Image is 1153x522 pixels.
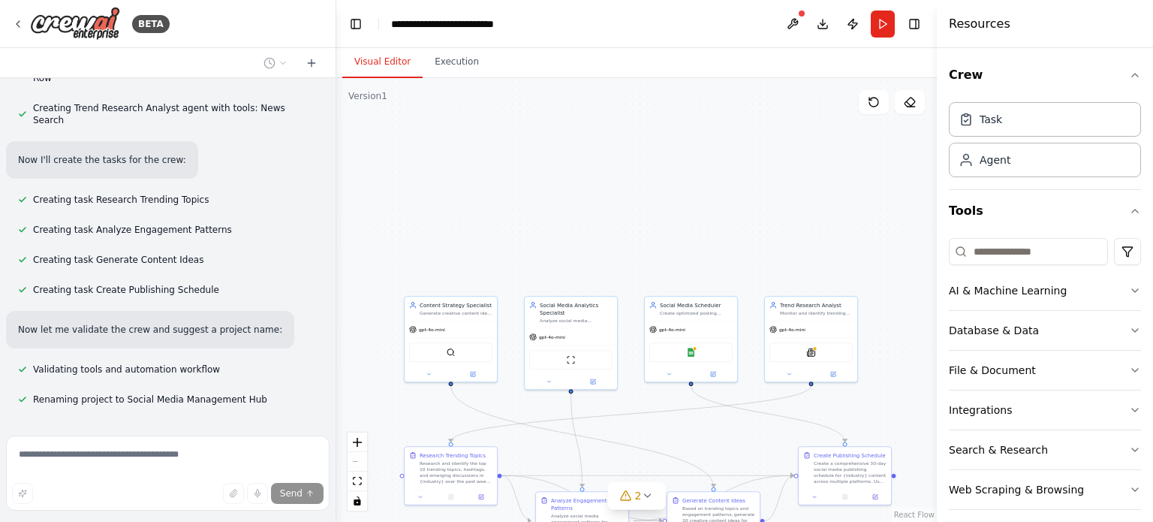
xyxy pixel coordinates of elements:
span: Creating task Generate Content Ideas [33,254,203,266]
div: Trend Research Analyst [780,301,853,309]
div: Social Media Analytics SpecialistAnalyze social media engagement metrics across platforms, identi... [524,296,618,390]
button: Open in side panel [692,370,735,379]
div: AI & Machine Learning [949,283,1067,298]
span: Renaming project to Social Media Management Hub [33,394,267,406]
span: Creating task Create Publishing Schedule [33,284,219,296]
button: Hide left sidebar [345,14,366,35]
div: Analyze social media engagement metrics across platforms, identify optimal posting times based on... [540,318,613,324]
span: Send [280,487,303,499]
div: Tools [949,232,1141,522]
div: Task [980,112,1002,127]
button: Search & Research [949,430,1141,469]
div: Trend Research AnalystMonitor and identify trending topics, viral content patterns, and emerging ... [764,296,858,382]
span: gpt-4o-mini [779,327,805,333]
div: Research Trending TopicsResearch and identify the top 10 trending topics, hashtags, and emerging ... [404,446,498,505]
div: Research Trending Topics [420,451,486,459]
span: Creating task Research Trending Topics [33,194,209,206]
span: Validating tools and automation workflow [33,364,220,376]
button: Open in side panel [468,493,494,502]
div: Content Strategy SpecialistGenerate creative content ideas for {industry} based on trending topic... [404,296,498,382]
g: Edge from 4bbcee0b-2c96-4787-a022-a15d31ab2631 to 1232f0a2-fd9f-4803-b3e7-46343f64524c [567,393,586,487]
div: Create Publishing Schedule [814,451,886,459]
button: Crew [949,54,1141,96]
button: Database & Data [949,311,1141,350]
img: Google Sheets [687,348,696,357]
button: Tools [949,190,1141,232]
div: Integrations [949,403,1012,418]
div: Search & Research [949,442,1048,457]
div: Version 1 [348,90,387,102]
span: gpt-4o-mini [659,327,685,333]
span: 2 [635,488,642,503]
button: Open in side panel [812,370,855,379]
button: Open in side panel [452,370,495,379]
div: Monitor and identify trending topics, viral content patterns, and emerging discussions in {indust... [780,310,853,316]
button: zoom in [348,433,367,452]
div: Social Media Scheduler [660,301,733,309]
div: Agent [980,152,1010,167]
p: Now I'll create the tasks for the crew: [18,153,186,167]
div: Generate Content Ideas [682,496,745,504]
button: Send [271,483,324,504]
g: Edge from 44413452-096a-4800-b49b-bcf313cd50f8 to 940847a6-0849-4d97-b17e-d7102ce9f913 [447,385,815,442]
button: Open in side panel [572,377,615,386]
button: No output available [829,493,860,502]
span: Creating Trend Research Analyst agent with tools: News Search [33,102,318,126]
button: Hide right sidebar [904,14,925,35]
button: toggle interactivity [348,491,367,511]
div: Analyze Engagement Patterns [551,496,624,511]
button: AI & Machine Learning [949,271,1141,310]
div: Web Scraping & Browsing [949,482,1084,497]
div: Crew [949,96,1141,189]
button: Switch to previous chat [257,54,294,72]
button: Improve this prompt [12,483,33,504]
div: React Flow controls [348,433,367,511]
button: fit view [348,472,367,491]
button: File & Document [949,351,1141,390]
span: Creating task Analyze Engagement Patterns [33,224,232,236]
button: No output available [435,493,466,502]
div: File & Document [949,363,1036,378]
button: Upload files [223,483,244,504]
img: ScrapeWebsiteTool [567,355,576,364]
h4: Resources [949,15,1010,33]
img: SerplyNewsSearchTool [807,348,816,357]
img: SerperDevTool [447,348,456,357]
nav: breadcrumb [391,17,541,32]
div: Create optimized posting schedules for {industry} content across multiple social media platforms,... [660,310,733,316]
img: Logo [30,7,120,41]
button: 2 [608,482,666,510]
a: React Flow attribution [894,511,935,519]
span: gpt-4o-mini [419,327,445,333]
g: Edge from 940847a6-0849-4d97-b17e-d7102ce9f913 to d40284ef-b0f9-41b3-b253-66acd1d643aa [502,472,794,479]
button: Integrations [949,391,1141,430]
g: Edge from 9e4cf27a-2723-453c-ba81-bdd615cb01a9 to d40284ef-b0f9-41b3-b253-66acd1d643aa [688,385,849,442]
button: Click to speak your automation idea [247,483,268,504]
g: Edge from abdc487a-56d5-4ffb-b462-8cbfdfdad6be to 82e41db3-b336-4931-b035-9870bfbabb8d [447,385,718,487]
div: Social Media SchedulerCreate optimized posting schedules for {industry} content across multiple s... [644,296,738,382]
div: Database & Data [949,323,1039,338]
div: Content Strategy Specialist [420,301,492,309]
span: gpt-4o-mini [539,334,565,340]
div: Social Media Analytics Specialist [540,301,613,316]
button: Open in side panel [862,493,888,502]
button: Start a new chat [300,54,324,72]
button: Visual Editor [342,47,423,78]
div: BETA [132,15,170,33]
div: Generate creative content ideas for {industry} based on trending topics, analyze what performs we... [420,310,492,316]
div: Research and identify the top 10 trending topics, hashtags, and emerging discussions in {industry... [420,460,492,484]
div: Create a comprehensive 30-day social media publishing schedule for {industry} content across mult... [814,460,887,484]
p: Now let me validate the crew and suggest a project name: [18,323,282,336]
div: Create Publishing ScheduleCreate a comprehensive 30-day social media publishing schedule for {ind... [798,446,892,505]
button: Web Scraping & Browsing [949,470,1141,509]
button: Execution [423,47,491,78]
